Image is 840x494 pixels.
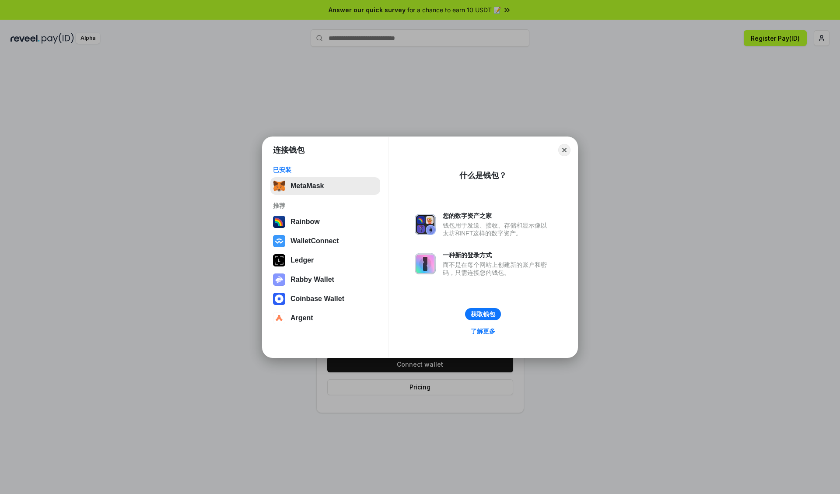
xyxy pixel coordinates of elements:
[270,309,380,327] button: Argent
[415,253,436,274] img: svg+xml,%3Csvg%20xmlns%3D%22http%3A%2F%2Fwww.w3.org%2F2000%2Fsvg%22%20fill%3D%22none%22%20viewBox...
[270,271,380,288] button: Rabby Wallet
[273,166,378,174] div: 已安装
[443,212,551,220] div: 您的数字资产之家
[290,314,313,322] div: Argent
[273,312,285,324] img: svg+xml,%3Csvg%20width%3D%2228%22%20height%3D%2228%22%20viewBox%3D%220%200%2028%2028%22%20fill%3D...
[273,180,285,192] img: svg+xml,%3Csvg%20fill%3D%22none%22%20height%3D%2233%22%20viewBox%3D%220%200%2035%2033%22%20width%...
[443,251,551,259] div: 一种新的登录方式
[443,261,551,277] div: 而不是在每个网站上创建新的账户和密码，只需连接您的钱包。
[290,276,334,284] div: Rabby Wallet
[273,254,285,266] img: svg+xml,%3Csvg%20xmlns%3D%22http%3A%2F%2Fwww.w3.org%2F2000%2Fsvg%22%20width%3D%2228%22%20height%3...
[273,216,285,228] img: svg+xml,%3Csvg%20width%3D%22120%22%20height%3D%22120%22%20viewBox%3D%220%200%20120%20120%22%20fil...
[471,327,495,335] div: 了解更多
[290,182,324,190] div: MetaMask
[443,221,551,237] div: 钱包用于发送、接收、存储和显示像以太坊和NFT这样的数字资产。
[290,295,344,303] div: Coinbase Wallet
[415,214,436,235] img: svg+xml,%3Csvg%20xmlns%3D%22http%3A%2F%2Fwww.w3.org%2F2000%2Fsvg%22%20fill%3D%22none%22%20viewBox...
[273,235,285,247] img: svg+xml,%3Csvg%20width%3D%2228%22%20height%3D%2228%22%20viewBox%3D%220%200%2028%2028%22%20fill%3D...
[471,310,495,318] div: 获取钱包
[270,177,380,195] button: MetaMask
[273,273,285,286] img: svg+xml,%3Csvg%20xmlns%3D%22http%3A%2F%2Fwww.w3.org%2F2000%2Fsvg%22%20fill%3D%22none%22%20viewBox...
[465,326,500,337] a: 了解更多
[459,170,507,181] div: 什么是钱包？
[270,290,380,308] button: Coinbase Wallet
[290,237,339,245] div: WalletConnect
[270,232,380,250] button: WalletConnect
[465,308,501,320] button: 获取钱包
[270,252,380,269] button: Ledger
[270,213,380,231] button: Rainbow
[558,144,570,156] button: Close
[273,145,304,155] h1: 连接钱包
[273,202,378,210] div: 推荐
[290,256,314,264] div: Ledger
[273,293,285,305] img: svg+xml,%3Csvg%20width%3D%2228%22%20height%3D%2228%22%20viewBox%3D%220%200%2028%2028%22%20fill%3D...
[290,218,320,226] div: Rainbow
